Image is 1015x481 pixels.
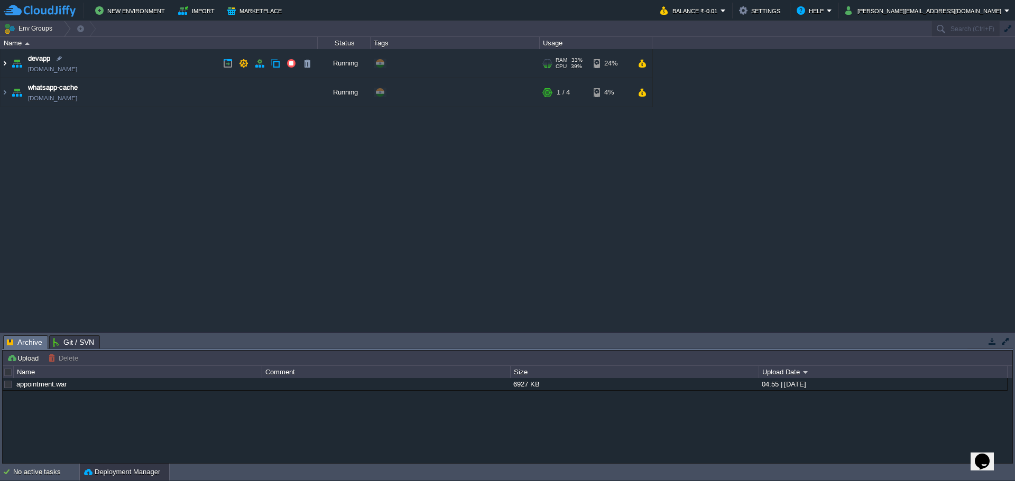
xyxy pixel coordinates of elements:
[971,439,1004,470] iframe: chat widget
[556,63,567,70] span: CPU
[318,37,370,49] div: Status
[511,378,758,390] div: 6927 KB
[95,4,168,17] button: New Environment
[760,366,1007,378] div: Upload Date
[739,4,783,17] button: Settings
[557,78,570,107] div: 1 / 4
[14,366,262,378] div: Name
[28,82,78,93] a: whatsapp-cache
[594,49,628,78] div: 24%
[28,93,77,103] span: [DOMAIN_NAME]
[759,378,1007,390] div: 04:55 | [DATE]
[4,21,56,36] button: Env Groups
[660,4,721,17] button: Balance ₹-0.01
[84,467,160,477] button: Deployment Manager
[263,366,510,378] div: Comment
[178,4,218,17] button: Import
[13,464,79,480] div: No active tasks
[1,37,317,49] div: Name
[48,353,81,363] button: Delete
[227,4,285,17] button: Marketplace
[318,78,371,107] div: Running
[1,78,9,107] img: AMDAwAAAACH5BAEAAAAALAAAAAABAAEAAAICRAEAOw==
[571,63,582,70] span: 39%
[25,42,30,45] img: AMDAwAAAACH5BAEAAAAALAAAAAABAAEAAAICRAEAOw==
[16,380,67,388] a: appointment.war
[556,57,567,63] span: RAM
[797,4,827,17] button: Help
[53,336,94,348] span: Git / SVN
[4,4,76,17] img: CloudJiffy
[7,336,42,349] span: Archive
[10,78,24,107] img: AMDAwAAAACH5BAEAAAAALAAAAAABAAEAAAICRAEAOw==
[28,64,77,74] a: [DOMAIN_NAME]
[594,78,628,107] div: 4%
[371,37,539,49] div: Tags
[318,49,371,78] div: Running
[540,37,652,49] div: Usage
[845,4,1004,17] button: [PERSON_NAME][EMAIL_ADDRESS][DOMAIN_NAME]
[28,53,50,64] a: devapp
[7,353,42,363] button: Upload
[10,49,24,78] img: AMDAwAAAACH5BAEAAAAALAAAAAABAAEAAAICRAEAOw==
[1,49,9,78] img: AMDAwAAAACH5BAEAAAAALAAAAAABAAEAAAICRAEAOw==
[511,366,759,378] div: Size
[571,57,583,63] span: 33%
